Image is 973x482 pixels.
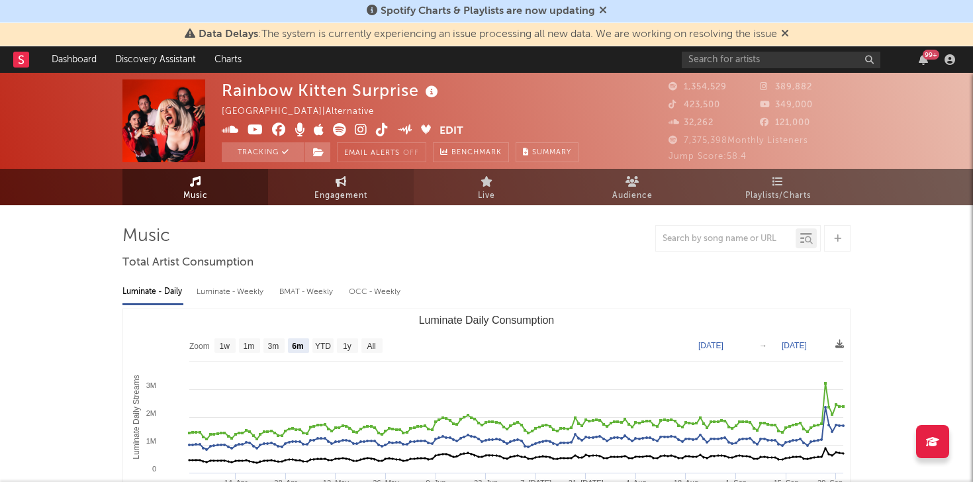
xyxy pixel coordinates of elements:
span: 389,882 [760,83,812,91]
button: Edit [440,123,463,140]
div: Luminate - Daily [122,281,183,303]
a: Engagement [268,169,414,205]
a: Benchmark [433,142,509,162]
text: 1w [220,342,230,351]
span: 349,000 [760,101,813,109]
a: Discovery Assistant [106,46,205,73]
span: Total Artist Consumption [122,255,254,271]
a: Audience [559,169,705,205]
text: All [367,342,375,351]
text: 3M [146,381,156,389]
span: 7,375,398 Monthly Listeners [669,136,808,145]
button: Tracking [222,142,304,162]
a: Live [414,169,559,205]
text: Luminate Daily Streams [132,375,141,459]
text: 1m [244,342,255,351]
a: Music [122,169,268,205]
button: Email AlertsOff [337,142,426,162]
span: Jump Score: 58.4 [669,152,747,161]
input: Search by song name or URL [656,234,796,244]
div: OCC - Weekly [349,281,402,303]
text: 3m [268,342,279,351]
span: Data Delays [199,29,258,40]
span: Live [478,188,495,204]
span: Dismiss [599,6,607,17]
em: Off [403,150,419,157]
div: Rainbow Kitten Surprise [222,79,441,101]
span: Engagement [314,188,367,204]
text: YTD [315,342,331,351]
span: Benchmark [451,145,502,161]
text: [DATE] [782,341,807,350]
div: 99 + [923,50,939,60]
text: 0 [152,465,156,473]
div: BMAT - Weekly [279,281,336,303]
div: Luminate - Weekly [197,281,266,303]
text: Zoom [189,342,210,351]
span: Audience [612,188,653,204]
text: 6m [292,342,303,351]
span: : The system is currently experiencing an issue processing all new data. We are working on resolv... [199,29,777,40]
button: 99+ [919,54,928,65]
a: Playlists/Charts [705,169,851,205]
a: Dashboard [42,46,106,73]
a: Charts [205,46,251,73]
span: Dismiss [781,29,789,40]
input: Search for artists [682,52,880,68]
span: 423,500 [669,101,720,109]
button: Summary [516,142,579,162]
span: Music [183,188,208,204]
span: Spotify Charts & Playlists are now updating [381,6,595,17]
span: 1,354,529 [669,83,727,91]
text: [DATE] [698,341,723,350]
span: 121,000 [760,119,810,127]
span: 32,262 [669,119,714,127]
span: Summary [532,149,571,156]
text: Luminate Daily Consumption [419,314,555,326]
text: 1M [146,437,156,445]
text: 1y [343,342,351,351]
text: 2M [146,409,156,417]
text: → [759,341,767,350]
span: Playlists/Charts [745,188,811,204]
div: [GEOGRAPHIC_DATA] | Alternative [222,104,389,120]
